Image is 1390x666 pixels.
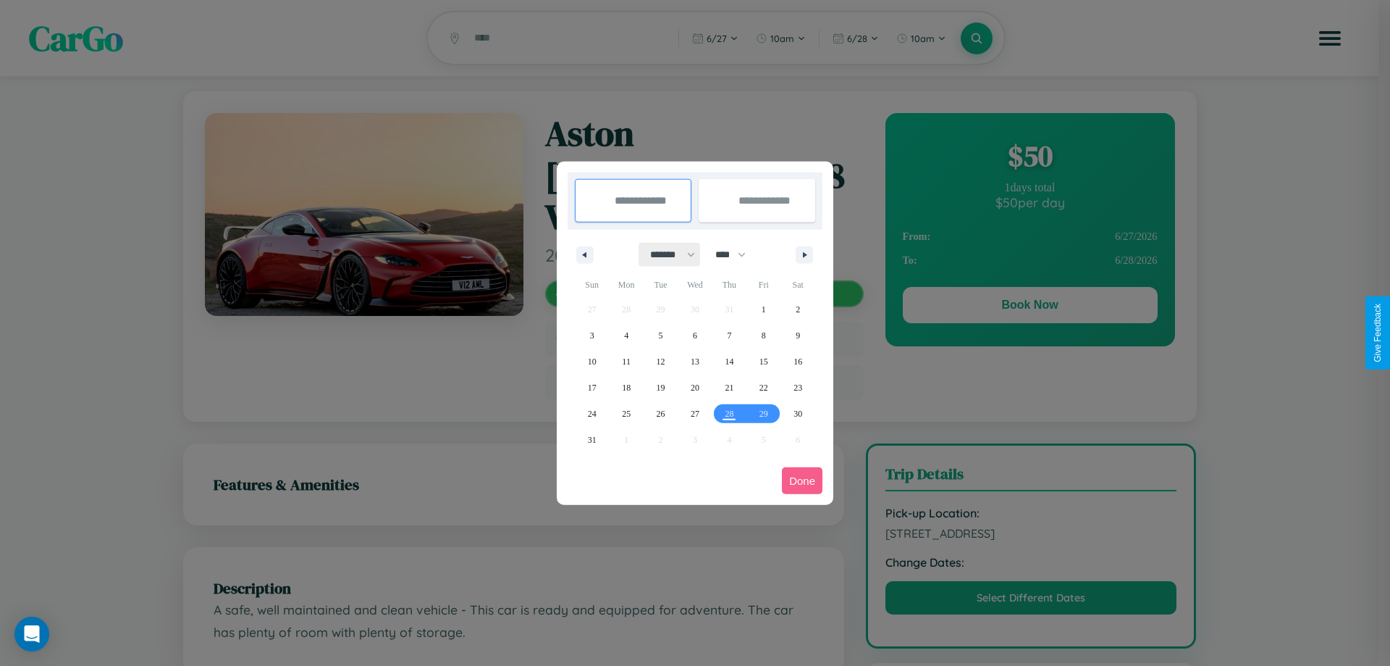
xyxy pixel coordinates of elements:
button: 21 [712,375,746,401]
span: 31 [588,427,597,453]
button: 18 [609,375,643,401]
span: 28 [725,401,733,427]
span: Mon [609,273,643,296]
button: 5 [644,322,678,349]
div: Open Intercom Messenger [14,617,49,652]
span: 11 [622,349,631,375]
button: 27 [678,401,712,427]
button: 9 [781,322,815,349]
button: 6 [678,322,712,349]
span: 19 [657,375,665,401]
span: Sun [575,273,609,296]
button: 31 [575,427,609,453]
button: 4 [609,322,643,349]
span: Tue [644,273,678,296]
span: 12 [657,349,665,375]
span: Fri [746,273,780,296]
button: 3 [575,322,609,349]
button: 8 [746,322,780,349]
button: 19 [644,375,678,401]
button: 16 [781,349,815,375]
span: 25 [622,401,631,427]
button: 20 [678,375,712,401]
button: 15 [746,349,780,375]
span: Thu [712,273,746,296]
button: 25 [609,401,643,427]
button: 24 [575,401,609,427]
span: 26 [657,401,665,427]
button: 17 [575,375,609,401]
button: 22 [746,375,780,401]
span: 15 [759,349,768,375]
span: 2 [796,296,800,322]
button: 28 [712,401,746,427]
span: 16 [793,349,802,375]
button: Done [782,467,822,494]
span: 29 [759,401,768,427]
span: 1 [762,296,766,322]
span: 22 [759,375,768,401]
span: 7 [727,322,731,349]
span: Wed [678,273,712,296]
span: Sat [781,273,815,296]
span: 30 [793,401,802,427]
span: 3 [590,322,594,349]
button: 1 [746,296,780,322]
button: 23 [781,375,815,401]
button: 14 [712,349,746,375]
span: 17 [588,375,597,401]
span: 23 [793,375,802,401]
button: 29 [746,401,780,427]
button: 12 [644,349,678,375]
button: 30 [781,401,815,427]
button: 26 [644,401,678,427]
span: 21 [725,375,733,401]
span: 4 [624,322,628,349]
button: 10 [575,349,609,375]
span: 24 [588,401,597,427]
span: 5 [659,322,663,349]
span: 8 [762,322,766,349]
div: Give Feedback [1373,304,1383,362]
button: 11 [609,349,643,375]
span: 10 [588,349,597,375]
span: 9 [796,322,800,349]
span: 20 [691,375,699,401]
span: 13 [691,349,699,375]
span: 6 [693,322,697,349]
span: 14 [725,349,733,375]
button: 2 [781,296,815,322]
button: 7 [712,322,746,349]
span: 18 [622,375,631,401]
span: 27 [691,401,699,427]
button: 13 [678,349,712,375]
